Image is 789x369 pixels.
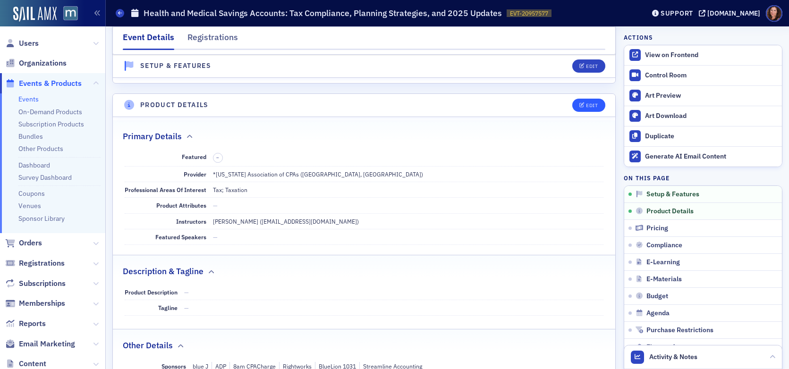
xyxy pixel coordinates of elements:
span: Activity & Notes [649,352,697,362]
a: Coupons [18,189,45,198]
a: Organizations [5,58,67,68]
span: Provider [184,170,206,178]
div: Registrations [187,31,238,49]
a: Dashboard [18,161,50,169]
div: Art Download [645,112,777,120]
a: Reports [5,319,46,329]
a: Other Products [18,144,63,153]
div: Support [661,9,693,17]
span: Orders [19,238,42,248]
span: Featured [182,153,206,160]
span: Profile [766,5,782,22]
span: Pricing [646,224,668,233]
span: EVT-20957577 [510,9,548,17]
span: Content [19,359,46,369]
span: Product Attributes [156,201,206,209]
a: Events & Products [5,78,82,89]
a: Venues [18,201,41,210]
a: View Homepage [57,6,78,22]
span: — [184,304,189,311]
img: SailAMX [13,7,57,22]
span: Product Description [125,288,178,296]
a: Art Preview [624,85,782,106]
span: — [213,201,218,209]
a: Sponsor Library [18,214,65,223]
div: Control Room [645,71,777,80]
div: Duplicate [645,132,777,141]
a: Users [5,38,39,49]
span: Users [19,38,39,49]
div: Event Details [123,31,174,50]
a: Email Marketing [5,339,75,349]
a: Orders [5,238,42,248]
button: Edit [572,99,605,112]
a: Control Room [624,66,782,85]
div: Tax; Taxation [213,185,247,194]
a: Content [5,359,46,369]
a: Registrations [5,258,65,268]
span: Memberships [19,298,65,309]
span: Finance Account [646,343,696,352]
span: Product Details [646,207,694,216]
a: Art Download [624,106,782,126]
div: Edit [586,64,598,69]
span: Registrations [19,258,65,268]
a: Bundles [18,132,43,141]
h4: Setup & Features [140,61,211,71]
img: SailAMX [63,6,78,21]
div: [PERSON_NAME] ([EMAIL_ADDRESS][DOMAIN_NAME]) [213,217,359,226]
span: Purchase Restrictions [646,326,713,335]
a: Survey Dashboard [18,173,72,182]
h4: On this page [624,174,782,182]
a: Memberships [5,298,65,309]
a: On-Demand Products [18,108,82,116]
a: Subscriptions [5,278,66,289]
span: E-Learning [646,258,680,267]
span: *[US_STATE] Association of CPAs ([GEOGRAPHIC_DATA], [GEOGRAPHIC_DATA]) [213,170,423,178]
h2: Description & Tagline [123,265,204,277]
a: Subscription Products [18,120,84,128]
h4: Actions [624,33,653,42]
span: Email Marketing [19,339,75,349]
span: Featured Speakers [155,233,206,241]
h4: Product Details [140,100,209,110]
h1: Health and Medical Savings Accounts: Tax Compliance, Planning Strategies, and 2025 Updates [144,8,502,19]
h2: Primary Details [123,130,182,143]
div: Edit [586,103,598,108]
div: Generate AI Email Content [645,152,777,161]
span: Organizations [19,58,67,68]
span: Agenda [646,309,670,318]
span: Subscriptions [19,278,66,289]
span: – [216,154,219,161]
h2: Other Details [123,339,173,352]
span: Budget [646,292,668,301]
div: Art Preview [645,92,777,100]
div: [DOMAIN_NAME] [707,9,760,17]
span: Compliance [646,241,682,250]
button: [DOMAIN_NAME] [699,10,764,17]
span: — [184,288,189,296]
button: Generate AI Email Content [624,146,782,167]
span: Events & Products [19,78,82,89]
button: Duplicate [624,126,782,146]
div: View on Frontend [645,51,777,59]
span: Tagline [158,304,178,311]
a: Events [18,95,39,103]
span: Reports [19,319,46,329]
span: Professional Areas Of Interest [125,186,206,193]
button: Edit [572,59,605,73]
span: — [213,233,218,241]
span: Setup & Features [646,190,699,199]
span: E-Materials [646,275,682,284]
a: View on Frontend [624,45,782,65]
span: Instructors [176,218,206,225]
